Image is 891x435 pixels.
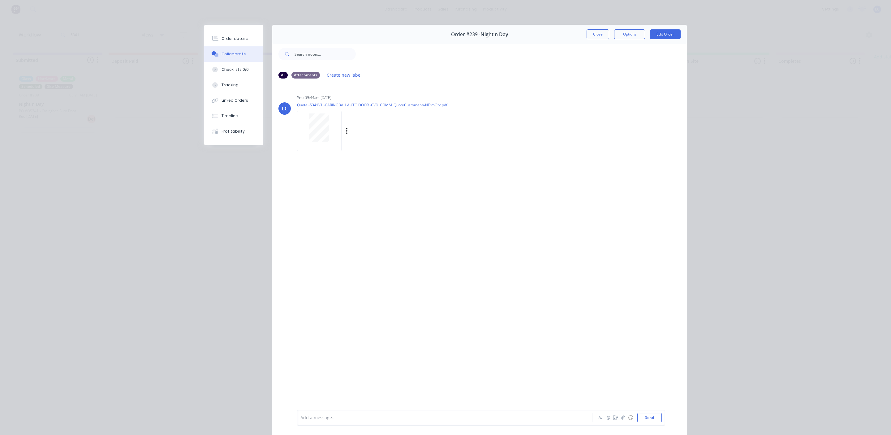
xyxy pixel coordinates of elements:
[204,108,263,124] button: Timeline
[451,32,480,37] span: Order #239 -
[480,32,508,37] span: Night n Day
[222,129,245,134] div: Profitability
[587,29,609,39] button: Close
[305,95,331,100] div: 09:44am [DATE]
[324,71,365,79] button: Create new label
[291,72,320,79] div: Attachments
[204,124,263,139] button: Profitability
[222,113,238,119] div: Timeline
[204,46,263,62] button: Collaborate
[204,62,263,77] button: Checklists 0/0
[222,36,248,41] div: Order details
[278,72,288,79] div: All
[597,414,605,421] button: Aa
[605,414,612,421] button: @
[295,48,356,60] input: Search notes...
[627,414,634,421] button: ☺
[204,31,263,46] button: Order details
[222,67,249,72] div: Checklists 0/0
[204,77,263,93] button: Tracking
[222,82,239,88] div: Tracking
[282,105,288,112] div: LC
[650,29,681,39] button: Edit Order
[204,93,263,108] button: Linked Orders
[222,51,246,57] div: Collaborate
[222,98,248,103] div: Linked Orders
[637,413,662,422] button: Send
[614,29,645,39] button: Options
[297,95,303,100] div: You
[297,102,447,108] p: Quote -5341V1 -CARINGBAH AUTO DOOR -CVD_COMM_QuoteCustomer-wNFrmOpt.pdf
